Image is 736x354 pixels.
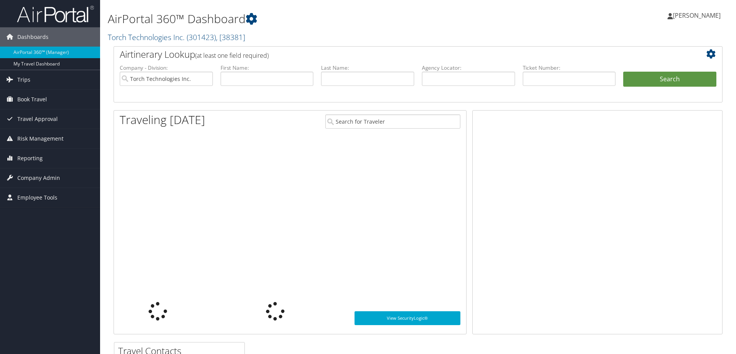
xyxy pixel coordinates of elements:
[17,5,94,23] img: airportal-logo.png
[17,149,43,168] span: Reporting
[17,188,57,207] span: Employee Tools
[195,51,269,60] span: (at least one field required)
[108,32,245,42] a: Torch Technologies Inc.
[120,64,213,72] label: Company - Division:
[108,11,522,27] h1: AirPortal 360™ Dashboard
[17,70,30,89] span: Trips
[17,109,58,129] span: Travel Approval
[187,32,216,42] span: ( 301423 )
[120,48,666,61] h2: Airtinerary Lookup
[17,129,64,148] span: Risk Management
[673,11,721,20] span: [PERSON_NAME]
[321,64,414,72] label: Last Name:
[422,64,515,72] label: Agency Locator:
[17,168,60,188] span: Company Admin
[120,112,205,128] h1: Traveling [DATE]
[623,72,716,87] button: Search
[216,32,245,42] span: , [ 38381 ]
[523,64,616,72] label: Ticket Number:
[17,90,47,109] span: Book Travel
[355,311,460,325] a: View SecurityLogic®
[667,4,728,27] a: [PERSON_NAME]
[325,114,460,129] input: Search for Traveler
[221,64,314,72] label: First Name:
[17,27,49,47] span: Dashboards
